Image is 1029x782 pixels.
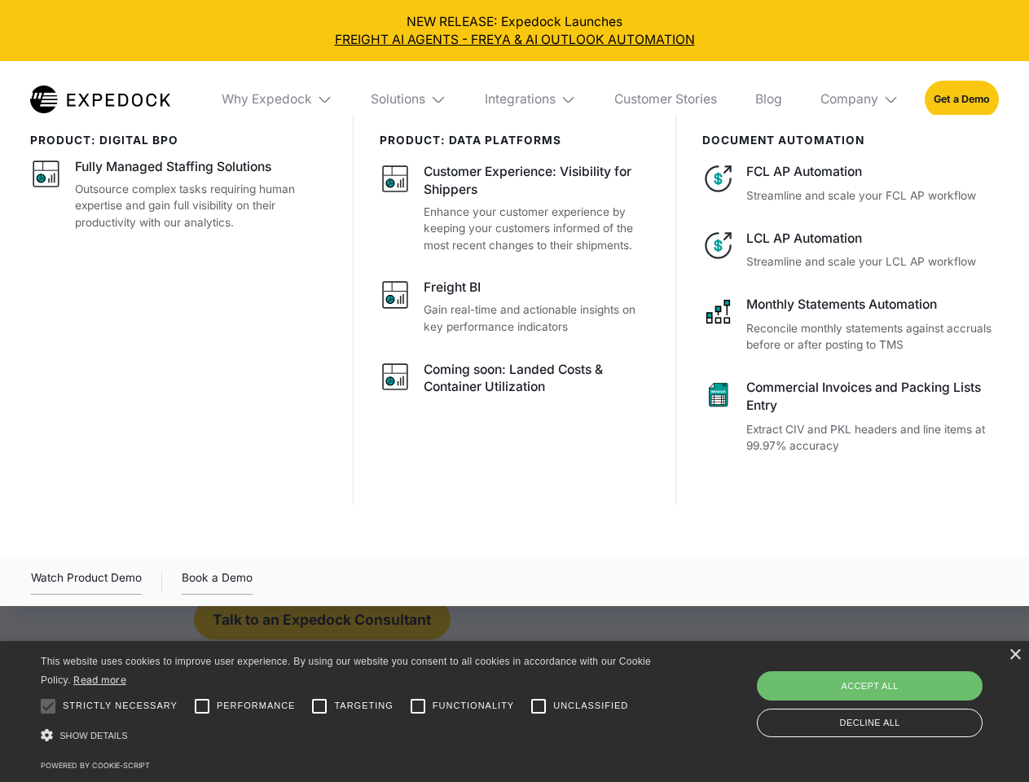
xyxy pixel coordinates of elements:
span: Show details [59,731,128,740]
a: Customer Stories [601,61,729,138]
div: Why Expedock [209,61,345,138]
a: open lightbox [31,569,142,595]
a: Freight BIGain real-time and actionable insights on key performance indicators [380,279,651,335]
a: Commercial Invoices and Packing Lists EntryExtract CIV and PKL headers and line items at 99.97% a... [702,379,999,455]
p: Enhance your customer experience by keeping your customers informed of the most recent changes to... [424,204,650,254]
div: Coming soon: Landed Costs & Container Utilization [424,361,650,397]
div: Integrations [472,61,589,138]
div: PRODUCT: data platforms [380,134,651,147]
div: Customer Experience: Visibility for Shippers [424,163,650,199]
div: Show details [41,725,657,747]
div: Company [820,91,878,108]
div: product: digital bpo [30,134,328,147]
a: Book a Demo [182,569,253,595]
p: Streamline and scale your FCL AP workflow [746,187,998,204]
div: Monthly Statements Automation [746,296,998,314]
span: Functionality [433,699,514,713]
p: Streamline and scale your LCL AP workflow [746,253,998,270]
a: Powered by cookie-script [41,761,150,770]
iframe: Chat Widget [758,606,1029,782]
a: FCL AP AutomationStreamline and scale your FCL AP workflow [702,163,999,204]
a: Customer Experience: Visibility for ShippersEnhance your customer experience by keeping your cust... [380,163,651,253]
a: Blog [742,61,794,138]
div: Why Expedock [222,91,312,108]
a: FREIGHT AI AGENTS - FREYA & AI OUTLOOK AUTOMATION [13,31,1017,49]
a: Coming soon: Landed Costs & Container Utilization [380,361,651,402]
a: Monthly Statements AutomationReconcile monthly statements against accruals before or after postin... [702,296,999,354]
div: Solutions [371,91,425,108]
p: Gain real-time and actionable insights on key performance indicators [424,301,650,335]
span: Unclassified [553,699,628,713]
div: FCL AP Automation [746,163,998,181]
span: Strictly necessary [63,699,178,713]
p: Extract CIV and PKL headers and line items at 99.97% accuracy [746,421,998,455]
a: Get a Demo [925,81,999,117]
div: LCL AP Automation [746,230,998,248]
span: Performance [217,699,296,713]
div: Fully Managed Staffing Solutions [75,158,271,176]
div: Integrations [485,91,556,108]
div: Freight BI [424,279,481,297]
p: Outsource complex tasks requiring human expertise and gain full visibility on their productivity ... [75,181,328,231]
div: Commercial Invoices and Packing Lists Entry [746,379,998,415]
span: This website uses cookies to improve user experience. By using our website you consent to all coo... [41,656,651,686]
a: Fully Managed Staffing SolutionsOutsource complex tasks requiring human expertise and gain full v... [30,158,328,231]
p: Reconcile monthly statements against accruals before or after posting to TMS [746,320,998,354]
div: Watch Product Demo [31,569,142,595]
div: NEW RELEASE: Expedock Launches [13,13,1017,49]
a: LCL AP AutomationStreamline and scale your LCL AP workflow [702,230,999,270]
div: Solutions [358,61,460,138]
div: document automation [702,134,999,147]
div: Company [807,61,912,138]
a: Read more [73,674,126,686]
span: Targeting [334,699,393,713]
